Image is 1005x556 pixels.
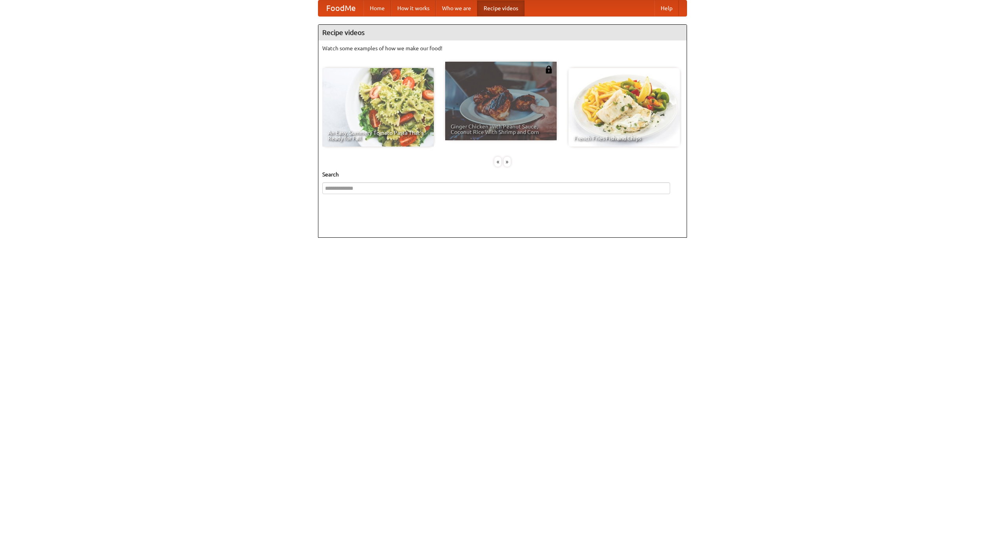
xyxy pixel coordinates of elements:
[318,25,687,40] h4: Recipe videos
[654,0,679,16] a: Help
[477,0,524,16] a: Recipe videos
[494,157,501,167] div: «
[322,44,683,52] p: Watch some examples of how we make our food!
[364,0,391,16] a: Home
[318,0,364,16] a: FoodMe
[328,130,428,141] span: An Easy, Summery Tomato Pasta That's Ready for Fall
[545,66,553,73] img: 483408.png
[322,171,683,178] h5: Search
[504,157,511,167] div: »
[574,136,674,141] span: French Fries Fish and Chips
[436,0,477,16] a: Who we are
[568,68,680,147] a: French Fries Fish and Chips
[322,68,434,147] a: An Easy, Summery Tomato Pasta That's Ready for Fall
[391,0,436,16] a: How it works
